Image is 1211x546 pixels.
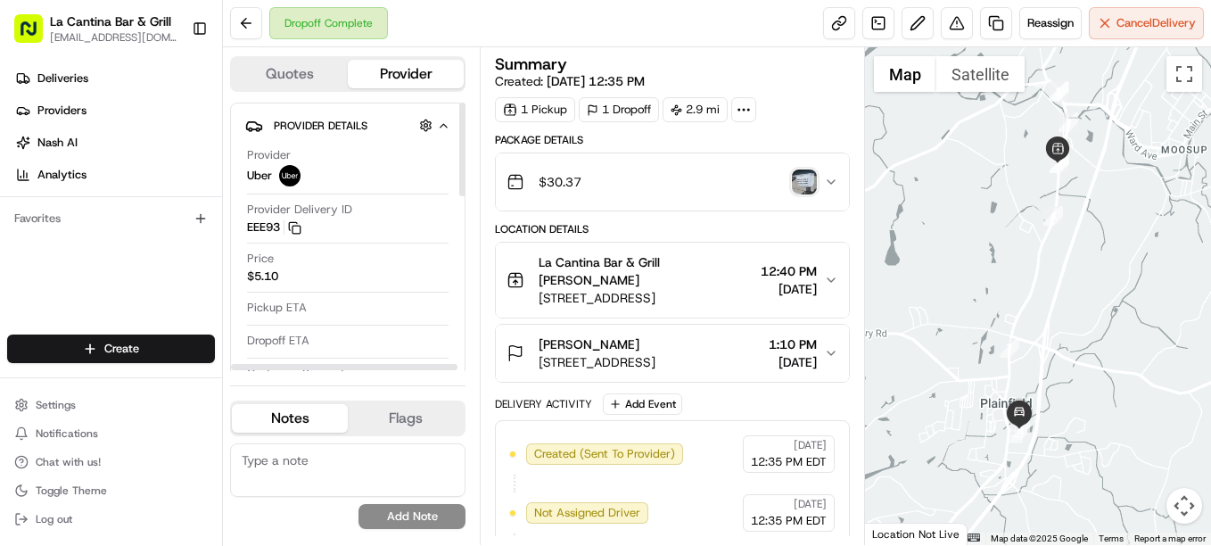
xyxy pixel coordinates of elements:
h3: Summary [495,56,567,72]
a: Terms (opens in new tab) [1099,534,1124,543]
div: 2.9 mi [663,97,728,122]
span: Cancel Delivery [1116,15,1196,31]
span: Deliveries [37,70,88,87]
div: 3 [1059,112,1078,132]
button: Notes [232,404,348,433]
span: Provider Details [274,119,367,133]
span: Provider [247,147,291,163]
span: Providers [37,103,86,119]
span: [DATE] [769,353,817,371]
a: Nash AI [7,128,222,157]
div: 2 [1049,81,1068,101]
button: [EMAIL_ADDRESS][DOMAIN_NAME] [50,30,177,45]
button: EEE93 [247,219,301,236]
span: [STREET_ADDRESS] [539,289,754,307]
button: Map camera controls [1166,488,1202,524]
button: Keyboard shortcuts [968,534,980,542]
button: La Cantina Bar & Grill [PERSON_NAME][STREET_ADDRESS]12:40 PM[DATE] [496,243,849,318]
button: Toggle Theme [7,478,215,503]
span: Toggle Theme [36,484,107,498]
button: Log out [7,507,215,532]
button: Notifications [7,421,215,446]
span: La Cantina Bar & Grill [PERSON_NAME] [539,253,754,289]
button: La Cantina Bar & Grill [50,12,171,30]
span: [DATE] [794,438,827,452]
span: 12:35 PM EDT [751,513,827,529]
button: Flags [348,404,464,433]
span: Created: [495,72,645,90]
span: Provider Delivery ID [247,202,352,218]
img: Google [869,522,928,545]
span: [DATE] 12:35 PM [547,73,645,89]
button: Show satellite imagery [936,56,1025,92]
div: 6 [1043,206,1063,226]
span: 12:40 PM [761,262,817,280]
span: Not Assigned Driver [534,505,640,521]
button: $30.37photo_proof_of_delivery image [496,153,849,211]
span: $5.10 [247,269,278,285]
div: 1 Dropoff [579,97,659,122]
span: Create [104,341,139,357]
button: Quotes [232,60,348,88]
button: Provider Details [245,111,450,140]
button: Chat with us! [7,450,215,475]
span: Log out [36,512,72,526]
span: 1:10 PM [769,335,817,353]
button: CancelDelivery [1089,7,1204,39]
span: Analytics [37,167,86,183]
span: Dropoff ETA [247,333,309,349]
span: Notifications [36,426,98,441]
span: Price [247,251,274,267]
div: Location Details [495,222,850,236]
div: 7 [1000,338,1019,358]
span: Map data ©2025 Google [991,534,1088,543]
div: Location Not Live [865,523,968,545]
button: Provider [348,60,464,88]
button: Reassign [1019,7,1082,39]
span: [STREET_ADDRESS] [539,353,655,371]
span: Created (Sent To Provider) [534,446,675,462]
span: [DATE] [761,280,817,298]
a: Open this area in Google Maps (opens a new window) [869,522,928,545]
span: Uber [247,168,272,184]
span: Settings [36,398,76,412]
div: Delivery Activity [495,397,592,411]
span: Nash AI [37,135,78,151]
a: Report a map error [1134,534,1206,543]
a: Deliveries [7,64,222,93]
a: Providers [7,96,222,125]
button: Add Event [603,393,682,415]
span: [PERSON_NAME] [539,335,639,353]
span: Reassign [1027,15,1074,31]
div: Favorites [7,204,215,233]
button: La Cantina Bar & Grill[EMAIL_ADDRESS][DOMAIN_NAME] [7,7,185,50]
div: 8 [1010,421,1030,441]
div: 5 [1050,153,1069,173]
button: Settings [7,393,215,418]
span: $30.37 [539,173,581,191]
div: 1 Pickup [495,97,575,122]
img: photo_proof_of_delivery image [792,170,817,194]
div: Package Details [495,133,850,147]
img: uber-new-logo.jpeg [279,165,301,186]
span: [DATE] [794,497,827,511]
span: Pickup ETA [247,300,307,316]
button: Toggle fullscreen view [1166,56,1202,92]
button: Create [7,335,215,363]
span: Chat with us! [36,455,101,469]
a: Analytics [7,161,222,189]
span: 12:35 PM EDT [751,454,827,470]
button: [PERSON_NAME][STREET_ADDRESS]1:10 PM[DATE] [496,325,849,382]
button: Show street map [874,56,936,92]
